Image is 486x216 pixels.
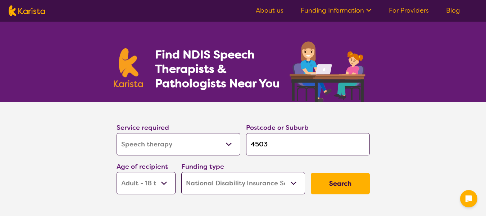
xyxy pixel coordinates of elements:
[9,5,45,16] img: Karista logo
[446,6,460,15] a: Blog
[301,6,372,15] a: Funding Information
[256,6,283,15] a: About us
[117,123,169,132] label: Service required
[114,48,143,87] img: Karista logo
[389,6,429,15] a: For Providers
[311,173,370,194] button: Search
[181,162,224,171] label: Funding type
[284,39,373,102] img: speech-therapy
[117,162,168,171] label: Age of recipient
[155,47,288,91] h1: Find NDIS Speech Therapists & Pathologists Near You
[246,133,370,155] input: Type
[246,123,309,132] label: Postcode or Suburb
